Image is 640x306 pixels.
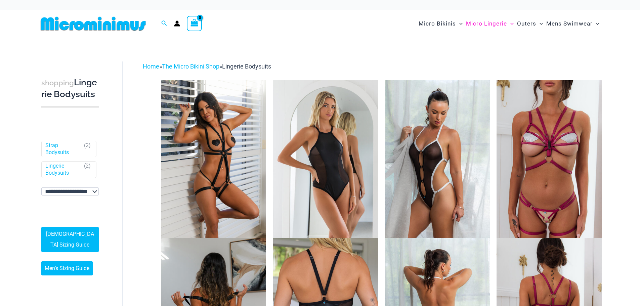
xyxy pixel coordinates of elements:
a: Men’s Sizing Guide [41,261,93,275]
span: ( ) [84,163,91,177]
span: » » [143,63,271,70]
span: shopping [41,79,74,87]
span: Menu Toggle [456,15,463,32]
img: MM SHOP LOGO FLAT [38,16,148,31]
a: [DEMOGRAPHIC_DATA] Sizing Guide [41,227,99,252]
a: Account icon link [174,20,180,27]
h3: Lingerie Bodysuits [41,77,99,100]
span: Menu Toggle [593,15,599,32]
span: Lingerie Bodysuits [222,63,271,70]
span: 2 [86,163,89,169]
a: Strap Bodysuits [45,142,81,156]
a: The Micro Bikini Shop [162,63,219,70]
span: Micro Lingerie [466,15,507,32]
a: OutersMenu ToggleMenu Toggle [515,13,545,34]
a: Mens SwimwearMenu ToggleMenu Toggle [545,13,601,34]
span: ( ) [84,142,91,156]
a: Micro BikinisMenu ToggleMenu Toggle [417,13,464,34]
span: Outers [517,15,536,32]
img: Running Wild Midnight 115 Bodysuit 02 [273,80,378,238]
nav: Site Navigation [416,12,602,35]
img: Electric Illusion Noir 1949 Bodysuit 03 [385,80,490,238]
span: 2 [86,142,89,148]
a: View Shopping Cart, empty [187,16,202,31]
a: Home [143,63,159,70]
a: Lingerie Bodysuits [45,163,81,177]
img: Sweetest Obsession Cherry 1129 Bra 6119 Bottom 1939 Bodysuit 09 [497,80,602,238]
a: Search icon link [161,19,167,28]
img: Truth or Dare Black 1905 Bodysuit 611 Micro 07 [161,80,266,238]
span: Micro Bikinis [419,15,456,32]
span: Menu Toggle [507,15,514,32]
span: Mens Swimwear [546,15,593,32]
select: wpc-taxonomy-pa_fabric-type-746009 [41,187,99,195]
a: Micro LingerieMenu ToggleMenu Toggle [464,13,515,34]
span: Menu Toggle [536,15,543,32]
